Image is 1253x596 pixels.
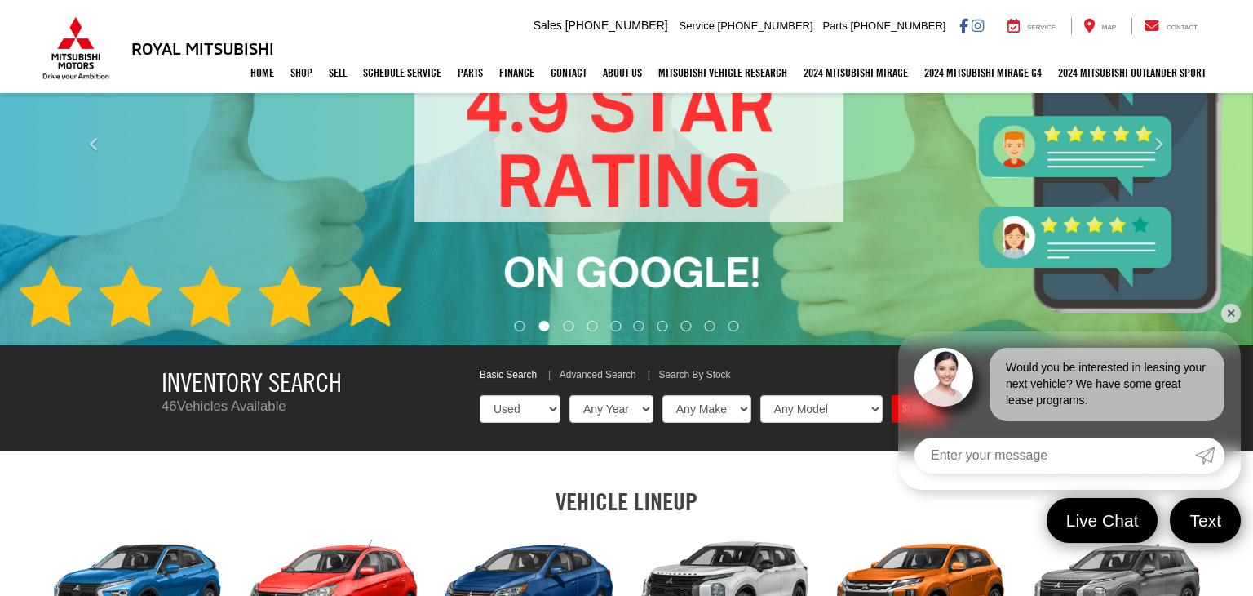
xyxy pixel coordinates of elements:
span: Map [1102,24,1116,31]
li: Go to slide number 10. [728,321,739,331]
li: Go to slide number 4. [587,321,597,331]
span: 46 [162,398,177,414]
h3: Royal Mitsubishi [131,39,274,57]
h3: Inventory Search [162,368,455,397]
span: Contact [1167,24,1198,31]
li: Go to slide number 8. [681,321,692,331]
span: Service [680,20,715,32]
a: Parts: Opens in a new tab [449,52,491,93]
span: [PHONE_NUMBER] [850,20,945,32]
h2: VEHICLE LINEUP [39,488,1214,515]
select: Choose Vehicle Condition from the dropdown [480,395,560,423]
span: Parts [822,20,847,32]
li: Go to slide number 3. [563,321,573,331]
a: 2024 Mitsubishi Outlander SPORT [1050,52,1214,93]
span: Text [1181,509,1229,532]
select: Choose Make from the dropdown [662,395,751,423]
li: Go to slide number 2. [538,321,549,331]
a: Contact [1131,18,1210,34]
a: Basic Search [480,368,537,385]
a: Instagram: Click to visit our Instagram page [972,19,984,32]
span: Sales [534,19,562,32]
li: Go to slide number 7. [657,321,668,331]
p: Vehicles Available [162,397,455,416]
a: Service [995,18,1068,34]
a: 2024 Mitsubishi Mirage G4 [916,52,1050,93]
li: Go to slide number 6. [634,321,644,331]
a: Search By Stock [659,368,731,385]
a: Advanced Search [560,368,636,385]
a: Facebook: Click to visit our Facebook page [959,19,968,32]
a: Map [1071,18,1128,34]
a: Submit [1195,438,1224,474]
span: Service [1027,24,1056,31]
li: Go to slide number 1. [514,321,525,331]
a: About Us [595,52,650,93]
select: Choose Model from the dropdown [760,395,883,423]
span: Live Chat [1058,509,1147,532]
a: 2024 Mitsubishi Mirage [795,52,916,93]
a: Text [1170,498,1241,543]
a: Sell [321,52,355,93]
a: Shop [282,52,321,93]
a: Schedule Service: Opens in a new tab [355,52,449,93]
a: Mitsubishi Vehicle Research [650,52,795,93]
li: Go to slide number 9. [705,321,715,331]
input: Enter your message [914,438,1195,474]
a: Live Chat [1047,498,1158,543]
a: Finance [491,52,542,93]
div: Would you be interested in leasing your next vehicle? We have some great lease programs. [990,348,1224,421]
select: Choose Year from the dropdown [569,395,653,423]
span: [PHONE_NUMBER] [565,19,668,32]
a: Home [242,52,282,93]
a: Contact [542,52,595,93]
img: Mitsubishi [39,16,113,80]
img: Agent profile photo [914,348,973,407]
li: Go to slide number 5. [610,321,621,331]
a: Search [892,395,945,423]
span: [PHONE_NUMBER] [718,20,813,32]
